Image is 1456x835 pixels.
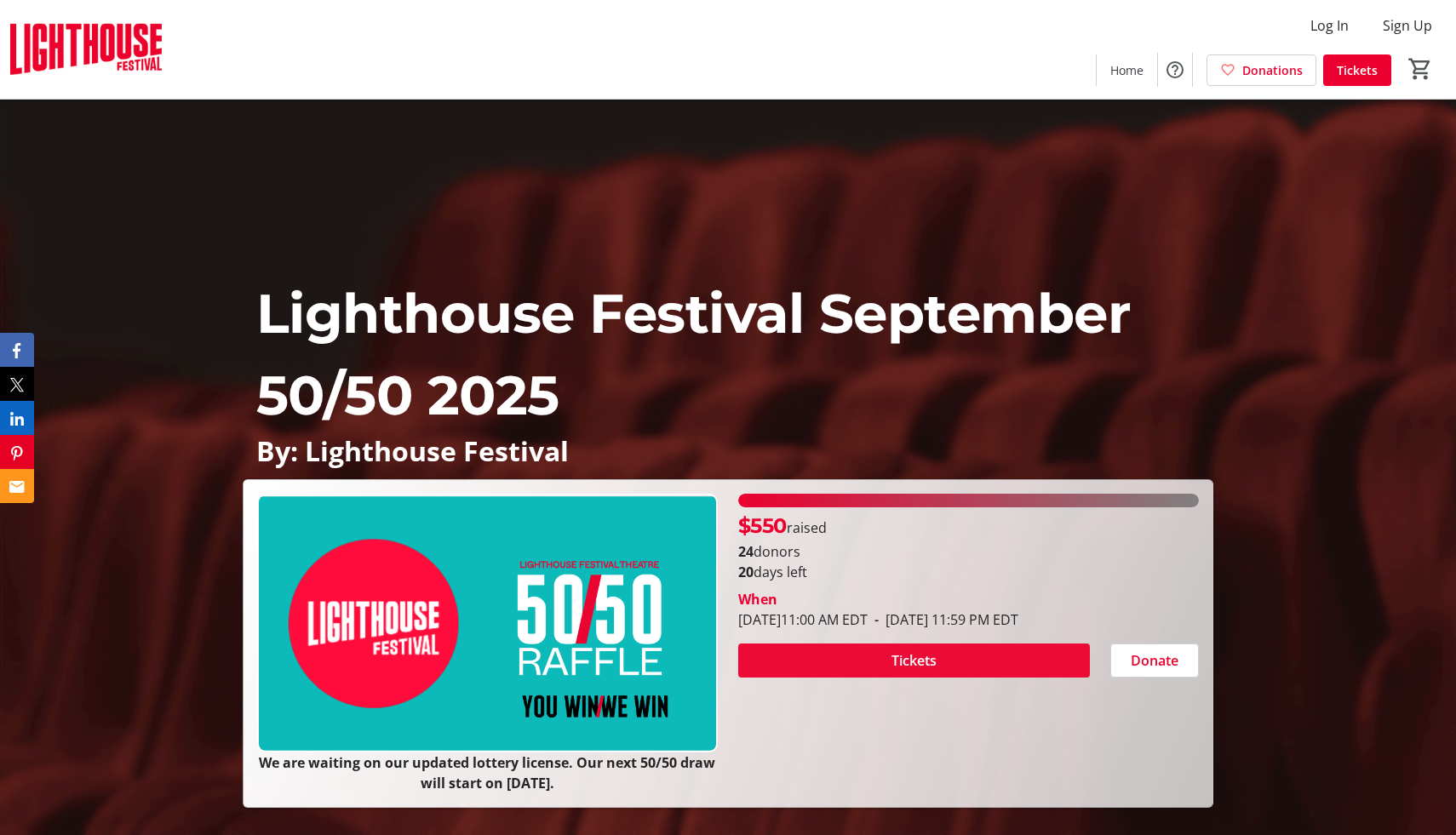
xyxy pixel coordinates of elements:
[738,562,1199,582] p: days left
[868,610,886,629] span: -
[259,753,715,792] strong: We are waiting on our updated lottery license. Our next 50/50 draw will start on [DATE].
[10,7,162,92] img: Lighthouse Festival's Logo
[1242,61,1303,79] span: Donations
[738,542,754,561] b: 24
[1337,61,1378,79] span: Tickets
[738,563,754,581] span: 20
[1297,12,1362,39] button: Log In
[891,650,937,671] span: Tickets
[868,610,1018,629] span: [DATE] 11:59 PM EDT
[1110,643,1199,678] button: Donate
[738,589,777,609] div: When
[1383,15,1432,36] span: Sign Up
[1097,54,1157,86] a: Home
[1131,650,1178,671] span: Donate
[256,436,1200,466] p: By: Lighthouse Festival
[738,643,1090,678] button: Tickets
[257,494,718,752] img: Campaign CTA Media Photo
[1369,12,1446,39] button: Sign Up
[738,494,1199,507] div: 100% of fundraising goal reached
[1323,54,1391,86] a: Tickets
[1110,61,1144,79] span: Home
[1158,53,1192,87] button: Help
[1405,54,1436,84] button: Cart
[738,541,1199,562] p: donors
[738,513,787,538] span: $550
[1310,15,1349,36] span: Log In
[738,511,827,541] p: raised
[738,610,868,629] span: [DATE] 11:00 AM EDT
[1207,54,1316,86] a: Donations
[256,272,1200,436] p: Lighthouse Festival September 50/50 2025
